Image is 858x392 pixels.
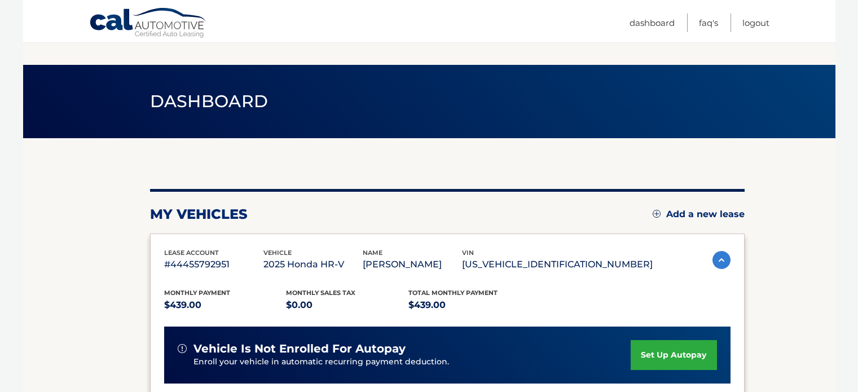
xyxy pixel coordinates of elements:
a: Dashboard [630,14,675,32]
span: Monthly sales Tax [286,289,355,297]
img: alert-white.svg [178,344,187,353]
a: Cal Automotive [89,7,208,40]
p: 2025 Honda HR-V [263,257,363,272]
span: Dashboard [150,91,269,112]
p: Enroll your vehicle in automatic recurring payment deduction. [193,356,631,368]
p: $439.00 [408,297,531,313]
span: lease account [164,249,219,257]
a: Logout [742,14,769,32]
a: Add a new lease [653,209,745,220]
p: $439.00 [164,297,287,313]
h2: my vehicles [150,206,248,223]
span: Monthly Payment [164,289,230,297]
p: [US_VEHICLE_IDENTIFICATION_NUMBER] [462,257,653,272]
span: vin [462,249,474,257]
p: [PERSON_NAME] [363,257,462,272]
p: $0.00 [286,297,408,313]
a: FAQ's [699,14,718,32]
span: name [363,249,382,257]
a: set up autopay [631,340,716,370]
span: vehicle [263,249,292,257]
img: add.svg [653,210,661,218]
span: vehicle is not enrolled for autopay [193,342,406,356]
span: Total Monthly Payment [408,289,498,297]
img: accordion-active.svg [712,251,731,269]
p: #44455792951 [164,257,263,272]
